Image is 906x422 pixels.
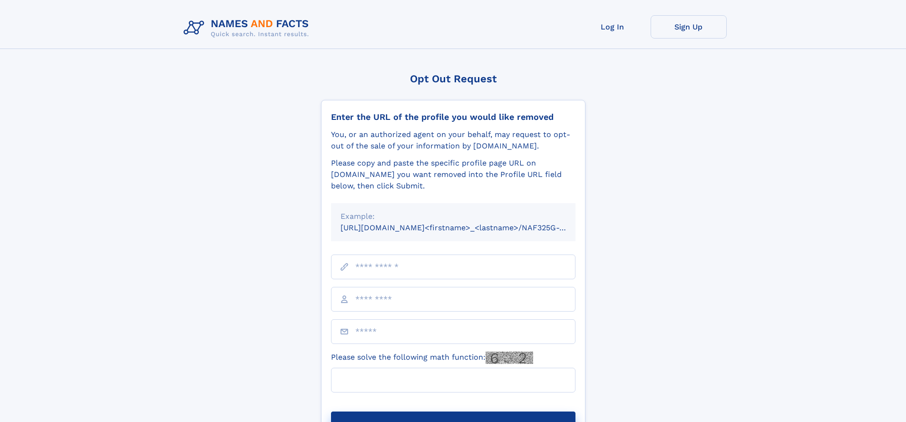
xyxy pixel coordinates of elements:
[331,157,575,192] div: Please copy and paste the specific profile page URL on [DOMAIN_NAME] you want removed into the Pr...
[341,211,566,222] div: Example:
[341,223,594,232] small: [URL][DOMAIN_NAME]<firstname>_<lastname>/NAF325G-xxxxxxxx
[331,129,575,152] div: You, or an authorized agent on your behalf, may request to opt-out of the sale of your informatio...
[180,15,317,41] img: Logo Names and Facts
[331,352,533,364] label: Please solve the following math function:
[575,15,651,39] a: Log In
[331,112,575,122] div: Enter the URL of the profile you would like removed
[321,73,585,85] div: Opt Out Request
[651,15,727,39] a: Sign Up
